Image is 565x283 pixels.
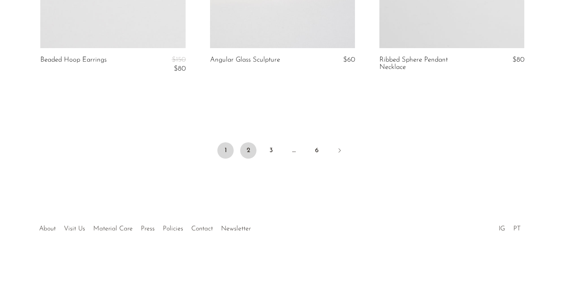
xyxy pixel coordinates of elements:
[40,56,107,73] a: Beaded Hoop Earrings
[309,142,325,159] a: 6
[191,226,213,232] a: Contact
[172,56,186,63] span: $150
[217,142,234,159] span: 1
[240,142,256,159] a: 2
[499,226,505,232] a: IG
[513,226,521,232] a: PT
[35,219,255,234] ul: Quick links
[512,56,524,63] span: $80
[174,65,186,72] span: $80
[163,226,183,232] a: Policies
[210,56,280,64] a: Angular Glass Sculpture
[64,226,85,232] a: Visit Us
[263,142,279,159] a: 3
[379,56,476,71] a: Ribbed Sphere Pendant Necklace
[495,219,525,234] ul: Social Medias
[343,56,355,63] span: $60
[141,226,155,232] a: Press
[331,142,348,160] a: Next
[286,142,302,159] span: …
[39,226,56,232] a: About
[93,226,133,232] a: Material Care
